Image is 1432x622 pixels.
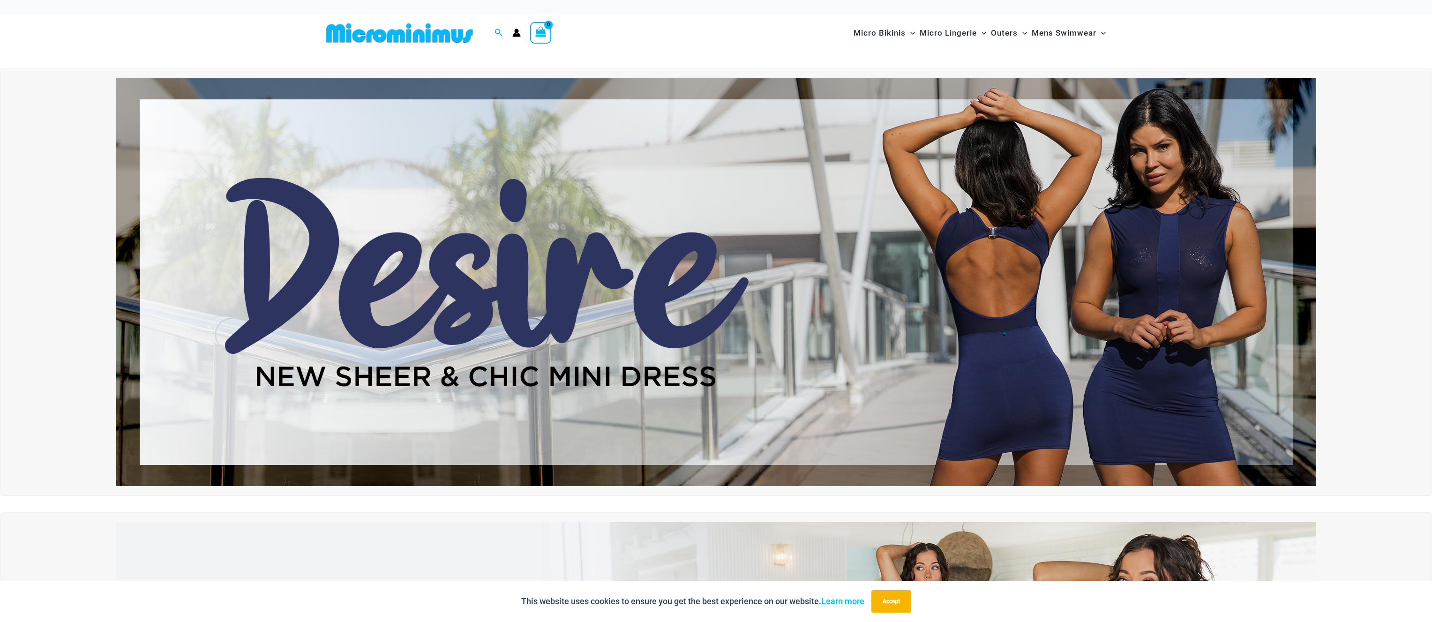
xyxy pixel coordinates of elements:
[917,19,989,47] a: Micro LingerieMenu ToggleMenu Toggle
[1029,19,1108,47] a: Mens SwimwearMenu ToggleMenu Toggle
[920,21,977,45] span: Micro Lingerie
[322,22,477,44] img: MM SHOP LOGO FLAT
[1032,21,1096,45] span: Mens Swimwear
[1018,21,1027,45] span: Menu Toggle
[977,21,986,45] span: Menu Toggle
[821,596,864,606] a: Learn more
[906,21,915,45] span: Menu Toggle
[495,27,503,39] a: Search icon link
[521,594,864,608] p: This website uses cookies to ensure you get the best experience on our website.
[989,19,1029,47] a: OutersMenu ToggleMenu Toggle
[512,29,521,37] a: Account icon link
[530,22,552,44] a: View Shopping Cart, empty
[854,21,906,45] span: Micro Bikinis
[1096,21,1106,45] span: Menu Toggle
[991,21,1018,45] span: Outers
[850,17,1110,49] nav: Site Navigation
[851,19,917,47] a: Micro BikinisMenu ToggleMenu Toggle
[871,590,911,613] button: Accept
[116,78,1316,486] img: Desire me Navy Dress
